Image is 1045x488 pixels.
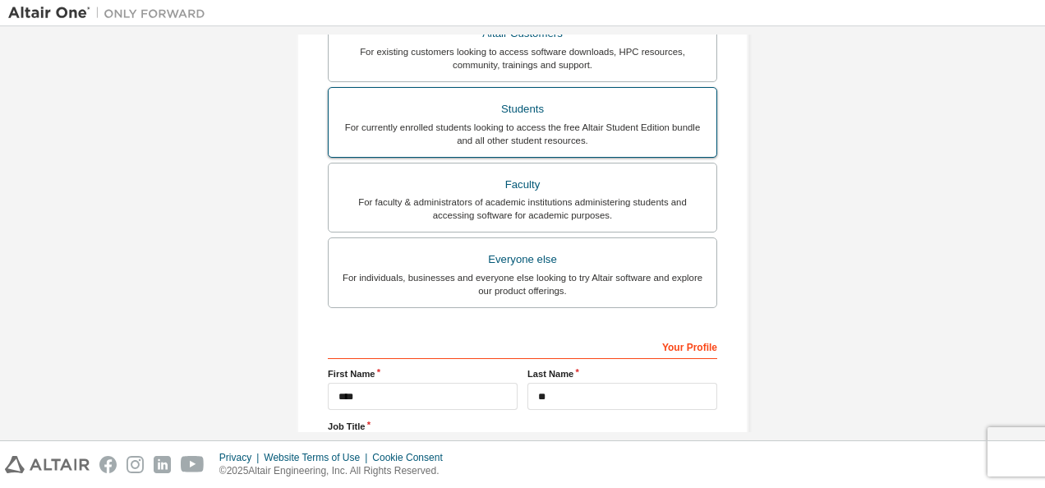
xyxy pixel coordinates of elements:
div: For currently enrolled students looking to access the free Altair Student Edition bundle and all ... [338,121,707,147]
img: altair_logo.svg [5,456,90,473]
div: Students [338,98,707,121]
label: Last Name [527,367,717,380]
div: For faculty & administrators of academic institutions administering students and accessing softwa... [338,196,707,222]
img: youtube.svg [181,456,205,473]
label: First Name [328,367,518,380]
div: Privacy [219,451,264,464]
label: Job Title [328,420,717,433]
img: instagram.svg [127,456,144,473]
div: For existing customers looking to access software downloads, HPC resources, community, trainings ... [338,45,707,71]
div: Your Profile [328,333,717,359]
img: Altair One [8,5,214,21]
img: facebook.svg [99,456,117,473]
div: Cookie Consent [372,451,452,464]
div: Everyone else [338,248,707,271]
p: © 2025 Altair Engineering, Inc. All Rights Reserved. [219,464,453,478]
div: Faculty [338,173,707,196]
div: For individuals, businesses and everyone else looking to try Altair software and explore our prod... [338,271,707,297]
div: Website Terms of Use [264,451,372,464]
img: linkedin.svg [154,456,171,473]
